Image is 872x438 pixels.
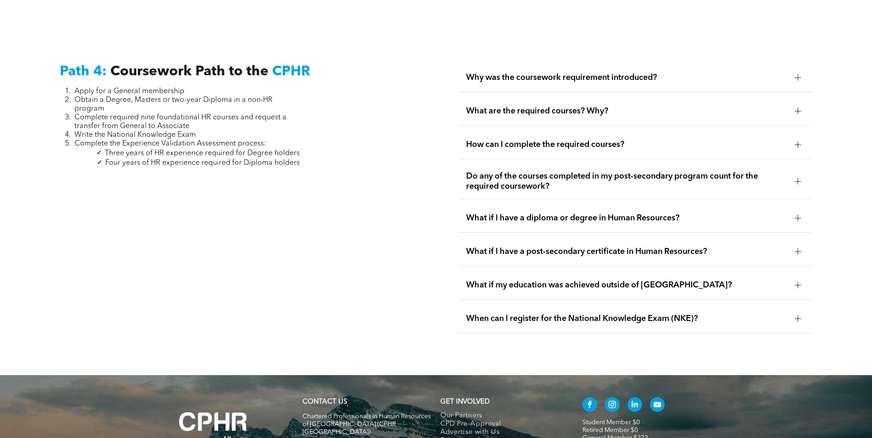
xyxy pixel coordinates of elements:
span: When can I register for the National Knowledge Exam (NKE)? [466,314,787,324]
a: linkedin [627,397,642,414]
a: CONTACT US [302,399,347,405]
span: GET INVOLVED [440,399,490,405]
a: instagram [605,397,620,414]
span: How can I complete the required courses? [466,140,787,150]
a: facebook [582,397,597,414]
span: Complete required nine foundational HR courses and request a transfer from General to Associate [74,114,286,130]
span: Apply for a General membership [74,88,184,95]
span: Path 4: [60,65,107,79]
span: Why was the coursework requirement introduced? [466,73,787,83]
span: Chartered Professionals in Human Resources of [GEOGRAPHIC_DATA] (CPHR [GEOGRAPHIC_DATA]) [302,413,431,435]
span: Coursework Path to the [110,65,268,79]
a: CPD Pre-Approval [440,420,563,428]
a: Our Partners [440,412,563,420]
a: Student Member $0 [582,419,640,426]
a: Advertise with Us [440,428,563,437]
span: Complete the Experience Validation Assessment process: [74,140,266,147]
span: CPHR [272,65,310,79]
span: Three years of HR experience required for Degree holders [105,150,300,157]
span: What if I have a diploma or degree in Human Resources? [466,213,787,223]
span: Four years of HR experience required for Diploma holders [105,159,300,167]
span: What are the required courses? Why? [466,106,787,116]
a: Retired Member $0 [582,427,638,433]
span: Do any of the courses completed in my post-secondary program count for the required coursework? [466,171,787,191]
span: What if I have a post-secondary certificate in Human Resources? [466,247,787,257]
a: youtube [650,397,665,414]
span: Write the National Knowledge Exam [74,131,196,139]
span: What if my education was achieved outside of [GEOGRAPHIC_DATA]? [466,280,787,290]
span: Obtain a Degree, Masters or two-year Diploma in a non-HR program [74,96,273,112]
